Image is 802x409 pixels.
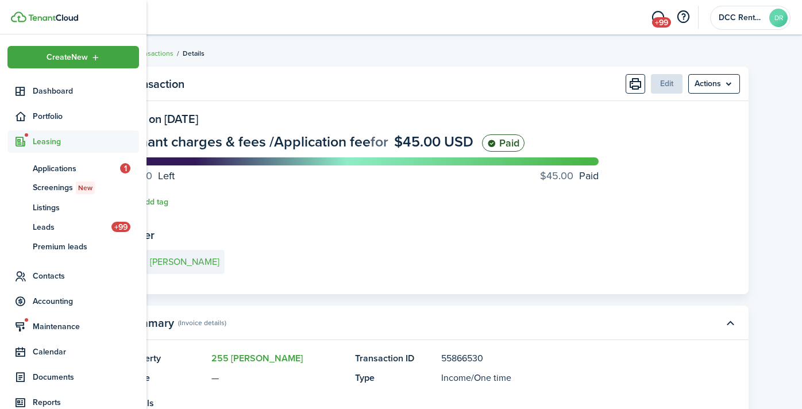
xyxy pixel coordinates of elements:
[33,136,139,148] span: Leasing
[441,371,471,384] span: Income
[33,295,139,307] span: Accounting
[688,74,740,94] menu-btn: Actions
[355,352,435,365] panel-main-title: Transaction ID
[719,14,765,22] span: DCC Rentals LLC
[688,74,740,94] button: Open menu
[125,168,175,184] progress-caption-label: Left
[125,110,198,128] span: Due on [DATE]
[626,74,645,94] button: Print
[78,183,92,193] span: New
[125,317,174,330] panel-main-title: Summary
[7,80,139,102] a: Dashboard
[33,346,139,358] span: Calendar
[33,371,139,383] span: Documents
[33,163,120,175] span: Applications
[394,131,473,152] span: $45.00 USD
[33,202,139,214] span: Listings
[652,17,671,28] span: +99
[47,53,88,61] span: Create New
[178,318,226,328] panel-main-subtitle: (Invoice details)
[7,46,139,68] button: Open menu
[673,7,693,27] button: Open resource center
[441,352,683,365] panel-main-description: 55866530
[211,371,344,385] panel-main-description: —
[28,14,78,21] img: TenantCloud
[11,11,26,22] img: TenantCloud
[441,371,683,385] panel-main-description: /
[647,3,669,32] a: Messaging
[125,131,371,152] span: Tenant charges & fees / Application fee
[355,371,435,385] panel-main-title: Type
[134,48,173,59] a: Transactions
[7,217,139,237] a: Leads+99
[482,134,525,152] status: Paid
[33,85,139,97] span: Dashboard
[125,352,206,365] panel-main-title: Property
[33,221,111,233] span: Leads
[125,250,225,274] a: Heleanor Wright[PERSON_NAME]
[211,352,303,365] a: 255 [PERSON_NAME]
[125,195,168,209] button: Add tag
[33,241,139,253] span: Premium leads
[720,313,740,333] button: Toggle accordion
[540,168,599,184] progress-caption-label: Paid
[33,270,139,282] span: Contacts
[474,371,511,384] span: One time
[33,396,139,408] span: Reports
[33,182,139,194] span: Screenings
[33,110,139,122] span: Portfolio
[150,257,219,267] e-details-info-title: [PERSON_NAME]
[7,159,139,178] a: Applications1
[540,168,573,184] progress-caption-label-value: $45.00
[7,178,139,198] a: ScreeningsNew
[371,131,388,152] span: for
[120,163,130,173] span: 1
[769,9,788,27] avatar-text: DR
[125,78,184,91] panel-main-title: Transaction
[125,371,206,385] panel-main-title: Lease
[7,198,139,217] a: Listings
[7,237,139,256] a: Premium leads
[33,321,139,333] span: Maintenance
[111,222,130,232] span: +99
[183,48,205,59] span: Details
